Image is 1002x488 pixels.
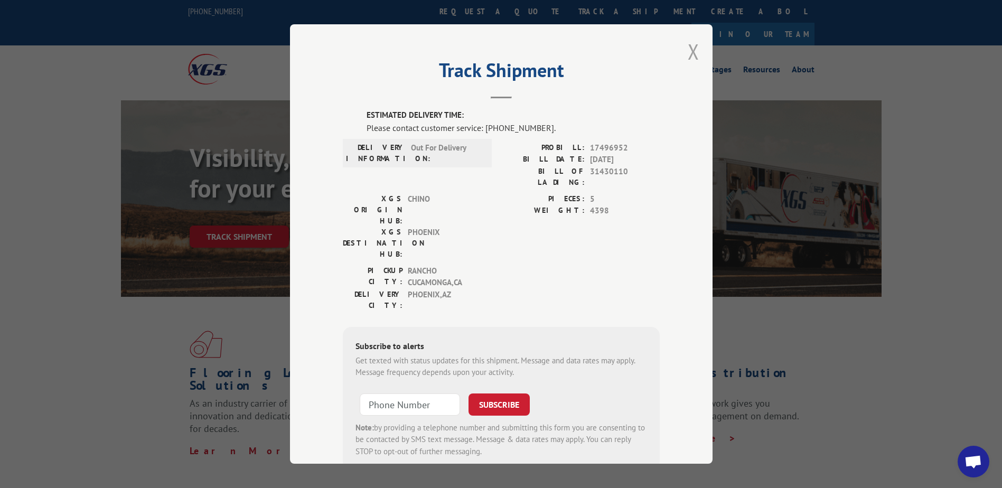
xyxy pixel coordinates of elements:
[346,142,406,164] label: DELIVERY INFORMATION:
[590,166,660,188] span: 31430110
[343,289,402,311] label: DELIVERY CITY:
[343,63,660,83] h2: Track Shipment
[355,423,374,433] strong: Note:
[408,227,479,260] span: PHOENIX
[343,265,402,289] label: PICKUP CITY:
[367,121,660,134] div: Please contact customer service: [PHONE_NUMBER].
[958,446,989,477] a: Open chat
[501,193,585,205] label: PIECES:
[501,154,585,166] label: BILL DATE:
[469,393,530,416] button: SUBSCRIBE
[501,205,585,217] label: WEIGHT:
[408,265,479,289] span: RANCHO CUCAMONGA , CA
[590,154,660,166] span: [DATE]
[590,205,660,217] span: 4398
[367,109,660,121] label: ESTIMATED DELIVERY TIME:
[408,289,479,311] span: PHOENIX , AZ
[411,142,482,164] span: Out For Delivery
[355,422,647,458] div: by providing a telephone number and submitting this form you are consenting to be contacted by SM...
[343,193,402,227] label: XGS ORIGIN HUB:
[590,193,660,205] span: 5
[590,142,660,154] span: 17496952
[360,393,460,416] input: Phone Number
[501,142,585,154] label: PROBILL:
[688,37,699,65] button: Close modal
[408,193,479,227] span: CHINO
[355,355,647,379] div: Get texted with status updates for this shipment. Message and data rates may apply. Message frequ...
[355,340,647,355] div: Subscribe to alerts
[501,166,585,188] label: BILL OF LADING:
[343,227,402,260] label: XGS DESTINATION HUB:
